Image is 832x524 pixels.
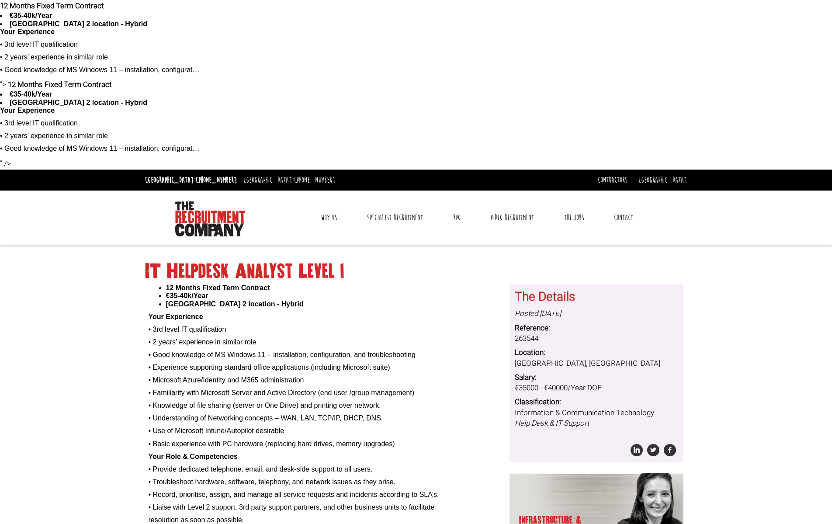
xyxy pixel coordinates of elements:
i: Help Desk & IT Support [515,418,589,429]
p: • 2 years’ experience in similar role [149,338,503,346]
strong: [GEOGRAPHIC_DATA] 2 location - Hybrid [10,99,147,106]
strong: €35-40k/Year [10,12,52,19]
a: RPO [447,207,467,229]
p: • Experience supporting standard office applications (including Microsoft suite) [149,364,503,371]
p: • Use of Microsoft Intune/Autopilot desirable [149,427,503,435]
dd: [GEOGRAPHIC_DATA], [GEOGRAPHIC_DATA] [515,358,678,369]
p: • Familiarity with Microsoft Server and Active Directory (end user /group management) [149,389,503,397]
p: • Microsoft Azure/Identity and M365 administration [149,376,503,384]
li: [GEOGRAPHIC_DATA]: [143,173,239,187]
p: • Basic experience with PC hardware (replacing hard drives, memory upgrades) [149,440,503,448]
dd: €35000 - €40000/Year DOE [515,383,678,393]
a: Why Us [314,207,344,229]
li: [GEOGRAPHIC_DATA]: [241,173,337,187]
a: Contractors [598,175,627,185]
dt: Classification: [515,397,678,407]
p: • Liaise with Level 2 support, 3rd party support partners, and other business units to facilitate [149,503,503,511]
a: Video Recruitment [484,207,541,229]
dd: 263544 [515,333,678,344]
dt: Reference: [515,323,678,333]
p: • Provide dedicated telephone, email, and desk-side support to all users. [149,465,503,473]
h3: The Details [515,291,678,304]
p: • 3rd level IT qualification [149,326,503,333]
strong: €35-40k/Year [10,90,52,98]
p: • Troubleshoot hardware, software, telephony, and network issues as they arise. [149,478,503,486]
a: Contact [607,207,640,229]
h1: IT Helpdesk Analyst Level 1 [145,264,687,279]
p: resolution as soon as possible. [149,516,503,524]
a: Specialist Recruitment [361,207,430,229]
a: [PHONE_NUMBER] [294,175,335,185]
dd: Information & Communication Technology [515,408,678,429]
strong: 12 Months Fixed Term Contract [8,79,112,90]
dt: Salary: [515,372,678,383]
a: [PHONE_NUMBER] [196,175,237,185]
p: • Knowledge of file sharing (server or One Drive) and printing over network. [149,402,503,409]
a: The Jobs [558,207,591,229]
strong: [GEOGRAPHIC_DATA] 2 location - Hybrid [166,300,304,308]
dt: Location: [515,347,678,358]
strong: Your Experience [149,313,203,320]
p: • Good knowledge of MS Windows 11 – installation, configuration, and troubleshooting [149,351,503,359]
strong: Your Role & Competencies [149,453,238,460]
strong: 12 Months Fixed Term Contract [166,284,270,291]
p: • Record, prioritise, assign, and manage all service requests and incidents according to SLA’s. [149,491,503,499]
img: The Recruitment Company [175,201,245,236]
i: Posted [DATE] [515,308,561,319]
a: [GEOGRAPHIC_DATA] [638,175,687,185]
strong: [GEOGRAPHIC_DATA] 2 location - Hybrid [10,20,147,28]
strong: €35-40k/Year [166,292,208,299]
p: • Understanding of Networking concepts – WAN, LAN, TCP/IP, DHCP, DNS. [149,414,503,422]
